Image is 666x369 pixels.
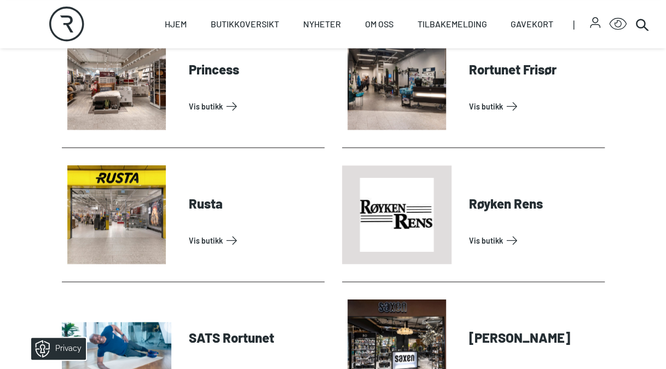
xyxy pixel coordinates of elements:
iframe: Manage Preferences [11,334,100,364]
a: Vis Butikk: Rortunet Frisør [469,97,600,115]
a: Vis Butikk: Røyken Rens [469,232,600,249]
button: Open Accessibility Menu [609,15,627,33]
a: Vis Butikk: Princess [189,97,320,115]
a: Vis Butikk: Rusta [189,232,320,249]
